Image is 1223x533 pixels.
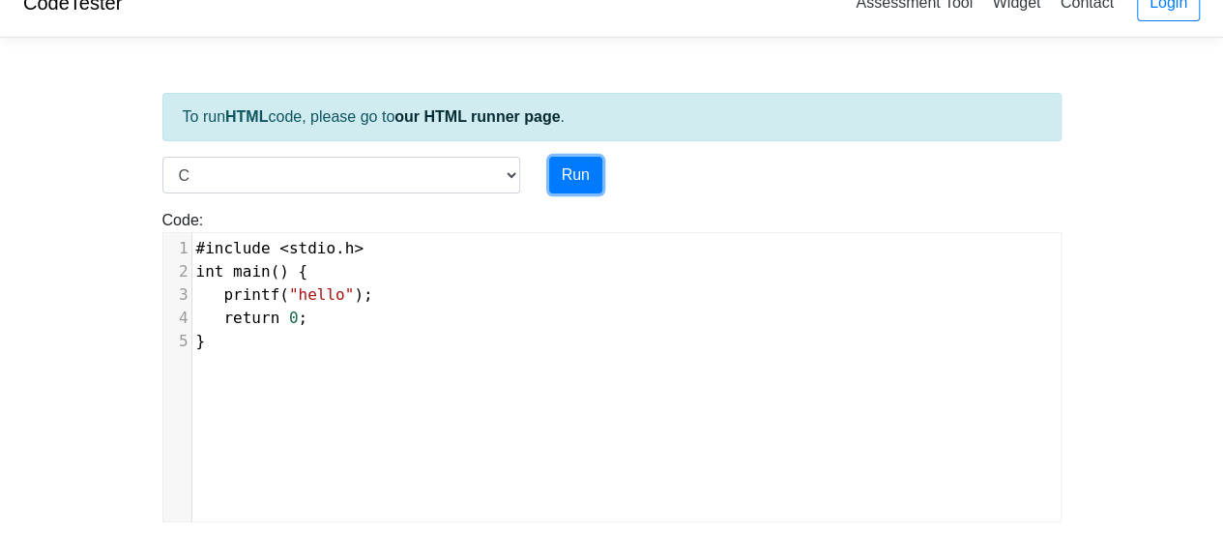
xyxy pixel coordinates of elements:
a: our HTML runner page [394,108,560,125]
span: ( ); [196,285,373,304]
div: Code: [148,209,1076,522]
div: 1 [163,237,191,260]
span: #include [196,239,271,257]
span: > [354,239,364,257]
span: return [223,309,279,327]
span: 0 [289,309,299,327]
div: To run code, please go to . [162,93,1062,141]
span: ; [196,309,308,327]
span: main [233,262,271,281]
span: "hello" [289,285,354,304]
div: 2 [163,260,191,283]
span: } [196,332,206,350]
span: h [345,239,355,257]
strong: HTML [225,108,268,125]
span: printf [223,285,279,304]
span: . [196,239,364,257]
div: 4 [163,307,191,330]
button: Run [549,157,602,193]
span: < [279,239,289,257]
span: stdio [289,239,335,257]
span: int [196,262,224,281]
span: () { [196,262,308,281]
div: 3 [163,283,191,307]
div: 5 [163,330,191,353]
